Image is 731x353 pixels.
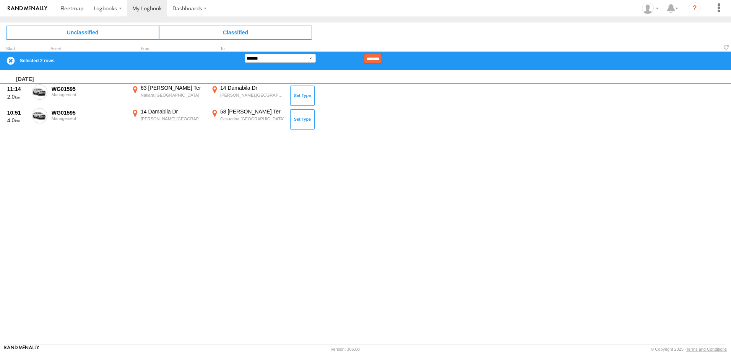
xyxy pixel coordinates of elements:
label: Click to View Event Location [130,84,206,107]
button: Click to Set [290,109,315,129]
label: Click to View Event Location [210,84,286,107]
div: 2.0 [7,93,28,100]
div: 14 Damabila Dr [220,84,285,91]
a: Terms and Conditions [686,347,727,351]
a: Visit our Website [4,345,39,353]
span: Refresh [722,44,731,51]
div: Trevor Wilson [639,3,661,14]
div: To [210,47,286,51]
div: WG01595 [52,109,126,116]
div: Asset [50,47,127,51]
div: Management [52,116,126,121]
div: Version: 306.00 [331,347,360,351]
div: 14 Damabila Dr [141,108,205,115]
div: 58 [PERSON_NAME] Ter [220,108,285,115]
label: Click to View Event Location [130,108,206,130]
div: 63 [PERSON_NAME] Ter [141,84,205,91]
div: [PERSON_NAME],[GEOGRAPHIC_DATA] [141,116,205,121]
div: Management [52,92,126,97]
div: 10:51 [7,109,28,116]
div: 11:14 [7,86,28,92]
i: ? [689,2,701,15]
span: Click to view Classified Trips [159,26,312,39]
span: Click to view Unclassified Trips [6,26,159,39]
div: From [130,47,206,51]
img: rand-logo.svg [8,6,47,11]
div: WG01595 [52,86,126,92]
button: Click to Set [290,86,315,105]
div: Casuarina,[GEOGRAPHIC_DATA] [220,116,285,121]
div: [PERSON_NAME],[GEOGRAPHIC_DATA] [220,92,285,98]
div: © Copyright 2025 - [651,347,727,351]
div: Click to Sort [6,47,29,51]
label: Clear Selection [6,56,15,65]
div: Nakara,[GEOGRAPHIC_DATA] [141,92,205,98]
label: Click to View Event Location [210,108,286,130]
div: 4.0 [7,117,28,124]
